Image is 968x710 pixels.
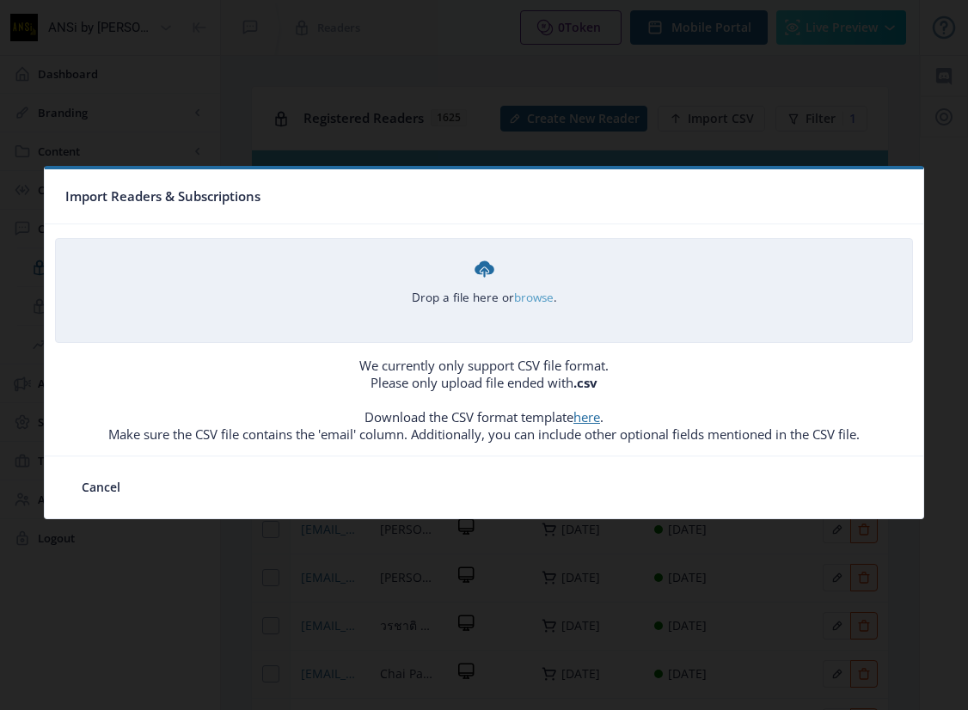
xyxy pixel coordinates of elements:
[573,374,597,391] b: .csv
[45,357,923,443] p: We currently only support CSV file format. Please only upload file ended with Download the CSV fo...
[573,408,600,425] a: here
[45,169,923,224] nb-card-header: Import Readers & Subscriptions
[65,470,137,505] button: Cancel
[412,257,557,306] div: Drop a file here or .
